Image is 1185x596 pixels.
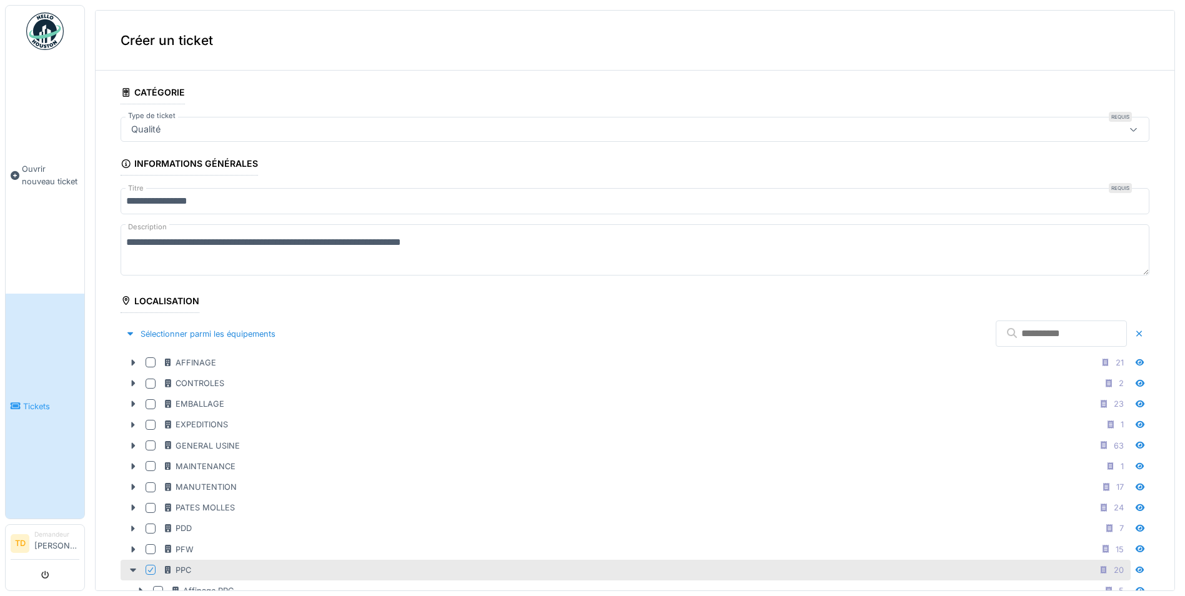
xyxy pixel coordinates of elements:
div: Créer un ticket [96,11,1174,71]
div: AFFINAGE [163,357,216,369]
div: 23 [1114,398,1124,410]
div: GENERAL USINE [163,440,240,452]
div: Requis [1109,112,1132,122]
a: Tickets [6,294,84,519]
div: PFW [163,544,194,555]
label: Description [126,219,169,235]
div: PDD [163,522,192,534]
li: TD [11,534,29,553]
div: PATES MOLLES [163,502,235,514]
div: Catégorie [121,83,185,104]
div: 2 [1119,377,1124,389]
span: Ouvrir nouveau ticket [22,163,79,187]
div: PPC [163,564,191,576]
div: Qualité [126,122,166,136]
div: EMBALLAGE [163,398,224,410]
div: Informations générales [121,154,258,176]
a: Ouvrir nouveau ticket [6,57,84,294]
a: TD Demandeur[PERSON_NAME] [11,530,79,560]
li: [PERSON_NAME] [34,530,79,557]
div: 17 [1116,481,1124,493]
div: Requis [1109,183,1132,193]
div: 24 [1114,502,1124,514]
div: MANUTENTION [163,481,237,493]
div: Sélectionner parmi les équipements [121,325,280,342]
div: 7 [1119,522,1124,534]
img: Badge_color-CXgf-gQk.svg [26,12,64,50]
span: Tickets [23,400,79,412]
label: Type de ticket [126,111,178,121]
div: 20 [1114,564,1124,576]
div: EXPEDITIONS [163,419,228,430]
div: Demandeur [34,530,79,539]
div: Localisation [121,292,199,313]
label: Titre [126,183,146,194]
div: 15 [1116,544,1124,555]
div: 21 [1116,357,1124,369]
div: 1 [1121,460,1124,472]
div: 63 [1114,440,1124,452]
div: MAINTENANCE [163,460,236,472]
div: CONTROLES [163,377,224,389]
div: 1 [1121,419,1124,430]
